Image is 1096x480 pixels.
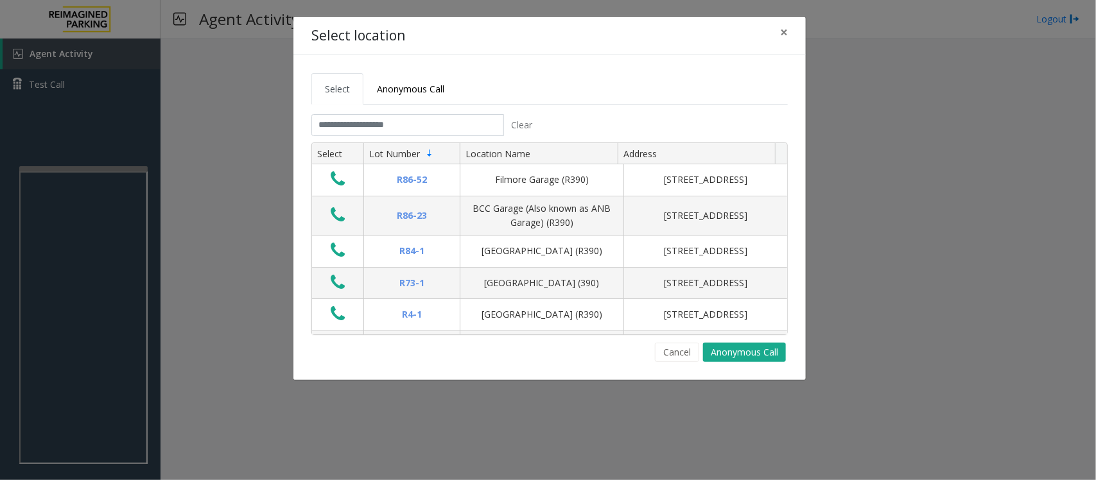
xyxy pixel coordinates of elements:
[369,148,420,160] span: Lot Number
[325,83,350,95] span: Select
[632,276,779,290] div: [STREET_ADDRESS]
[372,244,452,258] div: R84-1
[632,307,779,321] div: [STREET_ADDRESS]
[372,209,452,223] div: R86-23
[372,307,452,321] div: R4-1
[771,17,797,48] button: Close
[468,276,616,290] div: [GEOGRAPHIC_DATA] (390)
[504,114,540,136] button: Clear
[468,201,616,230] div: BCC Garage (Also known as ANB Garage) (R390)
[632,244,779,258] div: [STREET_ADDRESS]
[632,173,779,187] div: [STREET_ADDRESS]
[372,276,452,290] div: R73-1
[468,173,616,187] div: Filmore Garage (R390)
[424,148,435,159] span: Sortable
[655,343,699,362] button: Cancel
[312,143,787,334] div: Data table
[703,343,786,362] button: Anonymous Call
[632,209,779,223] div: [STREET_ADDRESS]
[372,173,452,187] div: R86-52
[780,23,788,41] span: ×
[311,26,405,46] h4: Select location
[468,307,616,321] div: [GEOGRAPHIC_DATA] (R390)
[311,73,788,105] ul: Tabs
[623,148,657,160] span: Address
[312,143,363,165] th: Select
[465,148,530,160] span: Location Name
[377,83,444,95] span: Anonymous Call
[468,244,616,258] div: [GEOGRAPHIC_DATA] (R390)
